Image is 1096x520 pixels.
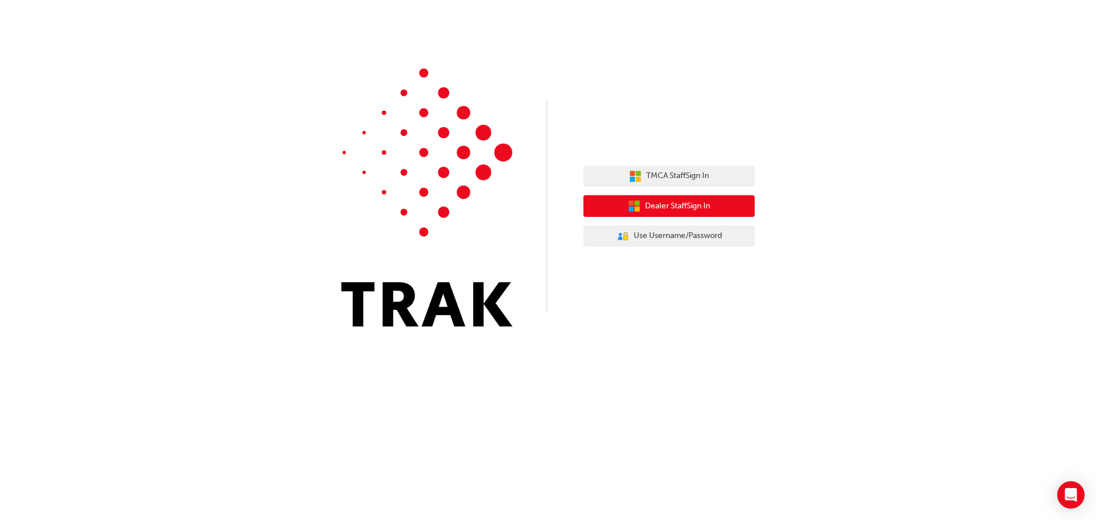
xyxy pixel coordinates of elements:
[583,195,755,217] button: Dealer StaffSign In
[1057,481,1085,509] div: Open Intercom Messenger
[646,170,709,183] span: TMCA Staff Sign In
[341,68,513,326] img: Trak
[583,225,755,247] button: Use Username/Password
[634,229,722,243] span: Use Username/Password
[583,166,755,187] button: TMCA StaffSign In
[645,200,710,213] span: Dealer Staff Sign In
